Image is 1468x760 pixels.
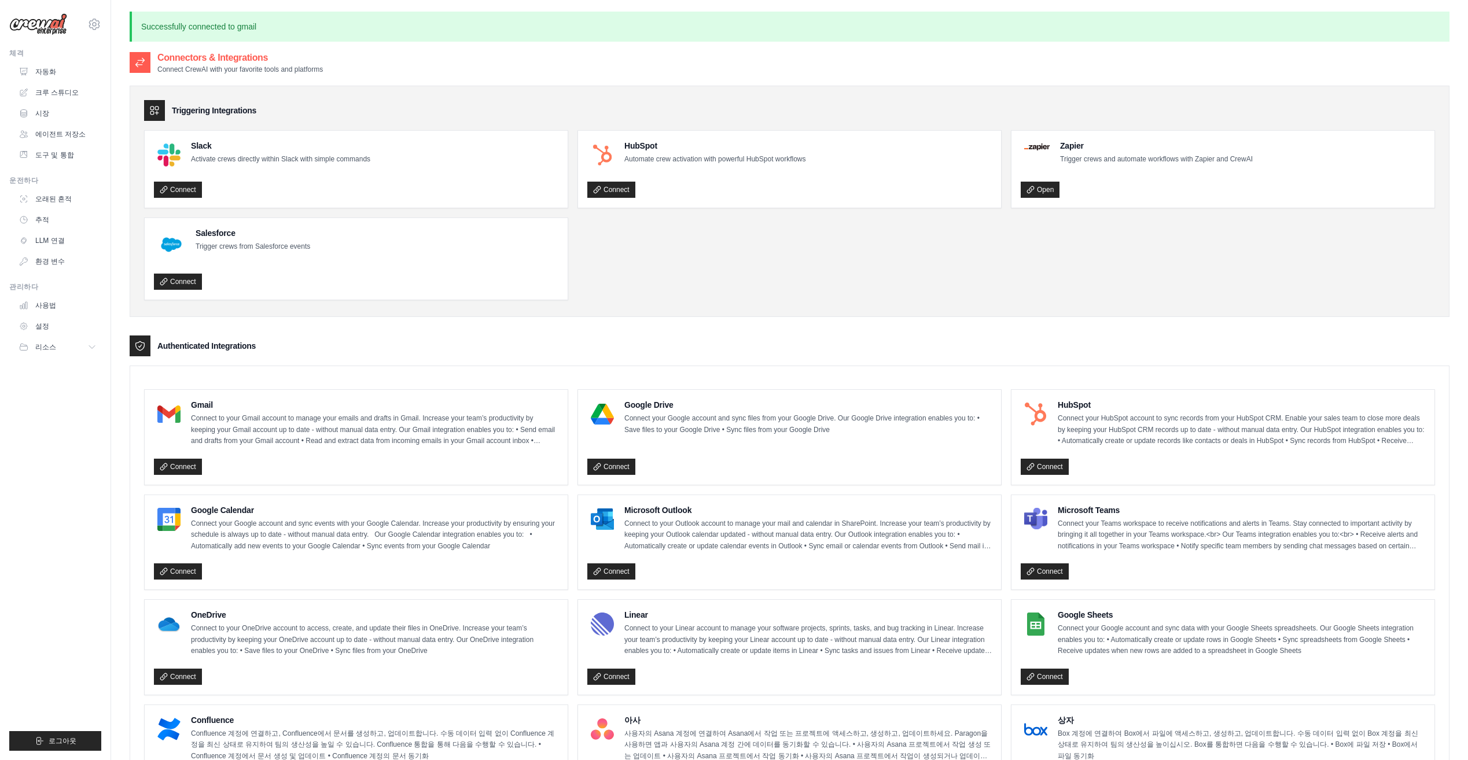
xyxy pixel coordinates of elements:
font: 도구 및 통합 [35,150,74,160]
font: LLM 연결 [35,236,65,245]
h4: HubSpot [1058,399,1425,411]
img: Google Calendar Logo [157,508,181,531]
a: 자동화 [14,62,101,81]
h4: Google Calendar [191,504,558,516]
h4: OneDrive [191,609,558,621]
h2: Connectors & Integrations [157,51,323,65]
font: Connect [604,672,630,681]
a: 설정 [14,317,101,335]
p: Trigger crews from Salesforce events [196,241,310,253]
p: Connect CrewAI with your favorite tools and platforms [157,65,323,74]
a: 환경 변수 [14,252,101,271]
p: Connect your Teams workspace to receive notifications and alerts in Teams. Stay connected to impo... [1058,518,1425,552]
font: 추적 [35,215,49,224]
font: Connect [1037,462,1063,471]
a: Connect [154,274,202,290]
font: 크루 스튜디오 [35,88,79,97]
img: HubSpot Logo [1024,403,1047,426]
p: Connect to your Linear account to manage your software projects, sprints, tasks, and bug tracking... [624,623,992,657]
h4: Google Sheets [1058,609,1425,621]
a: 도구 및 통합 [14,146,101,164]
div: 관리하다 [9,282,101,292]
h4: HubSpot [624,140,805,152]
img: Gmail Logo [157,403,181,426]
img: Zapier Logo [1024,143,1050,150]
p: Connect your Google account and sync files from your Google Drive. Our Google Drive integration e... [624,413,992,436]
h4: 상자 [1058,714,1425,726]
font: 사용법 [35,301,56,310]
font: Connect [604,185,630,194]
p: Activate crews directly within Slack with simple commands [191,154,370,165]
img: Asana 로고 [591,718,614,741]
div: 운전하다 [9,176,101,185]
span: 로그아웃 [49,736,76,746]
h3: Triggering Integrations [172,105,256,116]
h4: Confluence [191,714,558,726]
img: Microsoft Outlook Logo [591,508,614,531]
font: Connect [1037,567,1063,576]
h4: Google Drive [624,399,992,411]
a: 추적 [14,211,101,229]
img: OneDrive Logo [157,613,181,636]
a: 사용법 [14,296,101,315]
h4: Microsoft Teams [1058,504,1425,516]
h4: Slack [191,140,370,152]
img: 박스 로고 [1024,718,1047,741]
p: Connect to your Outlook account to manage your mail and calendar in SharePoint. Increase your tea... [624,518,992,552]
a: 에이전트 저장소 [14,125,101,143]
h4: Microsoft Outlook [624,504,992,516]
font: 오래된 흔적 [35,194,72,204]
p: Automate crew activation with powerful HubSpot workflows [624,154,805,165]
font: Connect [170,567,196,576]
font: Connect [170,462,196,471]
img: 로고 [9,13,67,35]
font: 설정 [35,322,49,331]
img: Salesforce Logo [157,231,185,259]
a: Open [1021,182,1059,198]
a: 시장 [14,104,101,123]
img: Google Drive Logo [591,403,614,426]
img: Microsoft Teams Logo [1024,508,1047,531]
img: HubSpot Logo [591,143,614,167]
h3: Authenticated Integrations [157,340,256,352]
p: Connect your Google account and sync data with your Google Sheets spreadsheets. Our Google Sheets... [1058,623,1425,657]
font: 에이전트 저장소 [35,130,86,139]
a: LLM 연결 [14,231,101,250]
a: Connect [154,182,202,198]
font: Connect [170,185,196,194]
h4: Salesforce [196,227,310,239]
font: 시장 [35,109,49,118]
img: Linear Logo [591,613,614,636]
font: Connect [170,672,196,681]
p: Connect to your Gmail account to manage your emails and drafts in Gmail. Increase your team’s pro... [191,413,558,447]
button: 리소스 [14,338,101,356]
p: Successfully connected to gmail [130,12,1449,42]
button: 로그아웃 [9,731,101,751]
a: Connect [587,182,635,198]
p: Connect your HubSpot account to sync records from your HubSpot CRM. Enable your sales team to clo... [1058,413,1425,447]
a: 크루 스튜디오 [14,83,101,102]
img: Google Sheets Logo [1024,613,1047,636]
p: Trigger crews and automate workflows with Zapier and CrewAI [1060,154,1253,165]
p: Connect your Google account and sync events with your Google Calendar. Increase your productivity... [191,518,558,552]
div: 체격 [9,49,101,58]
font: 환경 변수 [35,257,65,266]
img: Confluence Logo [157,718,181,741]
font: 자동화 [35,67,56,76]
h4: 아사 [624,714,992,726]
font: Connect [604,567,630,576]
img: Slack Logo [157,143,181,167]
h4: Linear [624,609,992,621]
p: Connect to your OneDrive account to access, create, and update their files in OneDrive. Increase ... [191,623,558,657]
a: 오래된 흔적 [14,190,101,208]
font: Connect [1037,672,1063,681]
font: Open [1037,185,1054,194]
span: 리소스 [35,342,56,352]
h4: Zapier [1060,140,1253,152]
font: Connect [604,462,630,471]
h4: Gmail [191,399,558,411]
font: Connect [170,277,196,286]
